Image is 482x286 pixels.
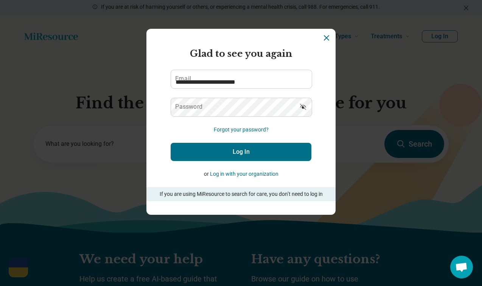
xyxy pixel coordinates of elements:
[214,126,269,134] button: Forgot your password?
[175,76,191,82] label: Email
[322,33,331,42] button: Dismiss
[171,170,311,178] p: or
[171,47,311,61] h2: Glad to see you again
[171,143,311,161] button: Log In
[210,170,278,178] button: Log in with your organization
[295,98,311,116] button: Show password
[146,29,336,215] section: Login Dialog
[175,104,202,110] label: Password
[157,190,325,198] p: If you are using MiResource to search for care, you don’t need to log in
